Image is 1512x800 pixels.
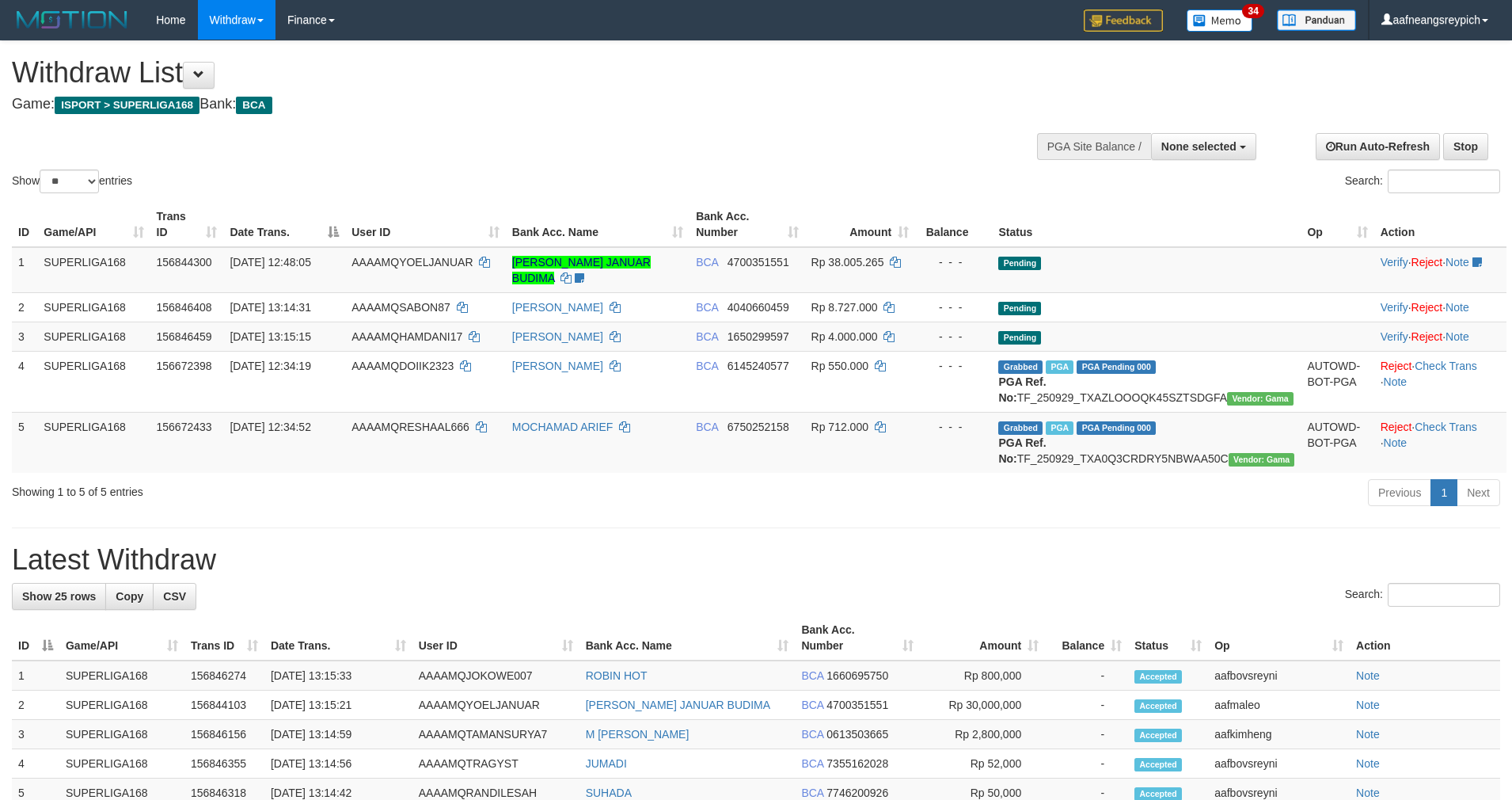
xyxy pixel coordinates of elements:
a: Check Trans [1415,421,1477,433]
span: BCA [801,787,823,799]
td: [DATE] 13:15:33 [264,661,412,691]
td: SUPERLIGA168 [59,720,184,749]
span: ISPORT > SUPERLIGA168 [55,97,199,114]
a: JUMADI [586,757,627,770]
th: Op: activate to sort column ascending [1208,615,1350,661]
td: SUPERLIGA168 [59,691,184,720]
a: Note [1446,330,1469,343]
td: AAAAMQTAMANSURYA7 [412,720,579,749]
th: User ID: activate to sort column ascending [412,615,579,661]
a: Verify [1381,330,1408,343]
a: Stop [1443,133,1488,160]
span: Copy 7355162028 to clipboard [826,757,888,770]
th: User ID: activate to sort column ascending [345,202,506,247]
th: Bank Acc. Name: activate to sort column ascending [579,615,796,661]
span: BCA [696,330,718,343]
td: 3 [12,322,37,351]
img: Feedback.jpg [1084,10,1163,32]
span: BCA [696,421,718,433]
td: AUTOWD-BOT-PGA [1301,412,1373,473]
td: [DATE] 13:14:56 [264,749,412,779]
td: · · [1374,292,1506,322]
td: Rp 800,000 [920,661,1045,691]
span: [DATE] 12:34:52 [230,421,310,433]
b: PGA Ref. No: [998,436,1046,465]
th: Trans ID: activate to sort column ascending [184,615,264,661]
span: BCA [801,669,823,682]
span: BCA [801,699,823,711]
a: Reject [1411,301,1443,314]
a: Verify [1381,256,1408,269]
label: Show entries [12,170,132,193]
td: [DATE] 13:14:59 [264,720,412,749]
span: [DATE] 12:48:05 [230,256,310,269]
span: Copy 6145240577 to clipboard [728,360,789,372]
span: Grabbed [998,421,1043,435]
a: Reject [1381,360,1412,372]
a: [PERSON_NAME] [512,301,603,314]
a: Reject [1381,421,1412,433]
span: Accepted [1134,729,1182,742]
div: - - - [921,419,986,435]
a: Note [1356,699,1380,711]
span: None selected [1161,140,1237,153]
span: Copy 6750252158 to clipboard [728,421,789,433]
span: Marked by aafsoycanthlai [1046,421,1073,435]
td: SUPERLIGA168 [37,292,150,322]
td: - [1045,749,1128,779]
td: 5 [12,412,37,473]
span: Pending [998,331,1041,345]
td: aafkimheng [1208,720,1350,749]
span: Rp 8.727.000 [811,301,878,314]
div: Showing 1 to 5 of 5 entries [12,478,618,500]
img: panduan.png [1277,10,1356,31]
td: 1 [12,247,37,293]
td: SUPERLIGA168 [37,412,150,473]
span: [DATE] 13:15:15 [230,330,310,343]
td: SUPERLIGA168 [37,247,150,293]
td: TF_250929_TXA0Q3CRDRY5NBWAA50C [992,412,1301,473]
label: Search: [1345,170,1500,193]
a: Note [1356,787,1380,799]
th: Game/API: activate to sort column ascending [59,615,184,661]
td: AAAAMQJOKOWE007 [412,661,579,691]
td: Rp 30,000,000 [920,691,1045,720]
span: Rp 550.000 [811,360,868,372]
a: Previous [1368,479,1431,506]
span: AAAAMQHAMDANI17 [351,330,462,343]
span: Rp 38.005.265 [811,256,884,269]
th: Status [992,202,1301,247]
td: Rp 52,000 [920,749,1045,779]
a: Check Trans [1415,360,1477,372]
span: Copy [116,590,143,603]
span: Grabbed [998,360,1043,374]
h4: Game: Bank: [12,97,992,112]
span: Marked by aafsoycanthlai [1046,360,1073,374]
span: AAAAMQYOELJANUAR [351,256,473,269]
th: Game/API: activate to sort column ascending [37,202,150,247]
td: · · [1374,322,1506,351]
span: Rp 4.000.000 [811,330,878,343]
span: PGA Pending [1077,421,1156,435]
label: Search: [1345,583,1500,607]
span: CSV [163,590,186,603]
td: - [1045,691,1128,720]
span: AAAAMQSABON87 [351,301,450,314]
th: Trans ID: activate to sort column ascending [150,202,224,247]
td: · · [1374,351,1506,412]
input: Search: [1388,583,1500,607]
select: Showentries [40,170,99,193]
td: aafbovsreyni [1208,749,1350,779]
input: Search: [1388,170,1500,193]
a: Note [1356,669,1380,682]
div: - - - [921,299,986,315]
th: Bank Acc. Number: activate to sort column ascending [690,202,804,247]
span: BCA [801,728,823,741]
span: Rp 712.000 [811,421,868,433]
th: Action [1350,615,1500,661]
a: Reject [1411,330,1443,343]
th: Status: activate to sort column ascending [1128,615,1208,661]
span: Vendor URL: https://trx31.1velocity.biz [1227,392,1294,406]
td: TF_250929_TXAZLOOOQK45SZTSDGFA [992,351,1301,412]
span: BCA [236,97,272,114]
